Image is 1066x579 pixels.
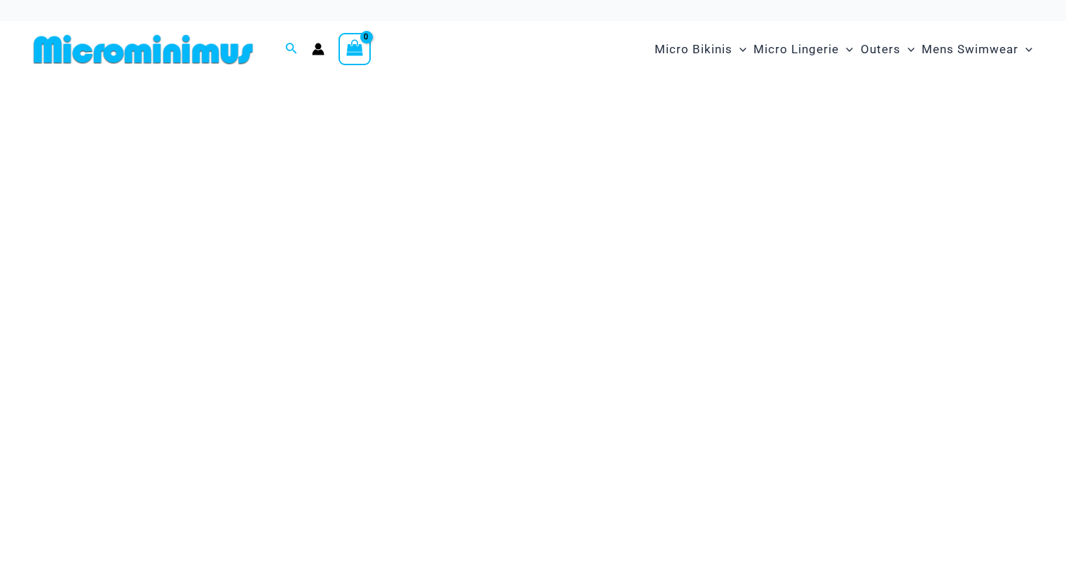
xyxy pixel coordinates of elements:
[857,28,918,71] a: OutersMenu ToggleMenu Toggle
[753,32,839,67] span: Micro Lingerie
[750,28,856,71] a: Micro LingerieMenu ToggleMenu Toggle
[922,32,1018,67] span: Mens Swimwear
[312,43,324,55] a: Account icon link
[28,34,259,65] img: MM SHOP LOGO FLAT
[285,41,298,58] a: Search icon link
[839,32,853,67] span: Menu Toggle
[1018,32,1032,67] span: Menu Toggle
[655,32,732,67] span: Micro Bikinis
[651,28,750,71] a: Micro BikinisMenu ToggleMenu Toggle
[649,26,1038,73] nav: Site Navigation
[861,32,901,67] span: Outers
[901,32,915,67] span: Menu Toggle
[339,33,371,65] a: View Shopping Cart, empty
[918,28,1036,71] a: Mens SwimwearMenu ToggleMenu Toggle
[732,32,746,67] span: Menu Toggle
